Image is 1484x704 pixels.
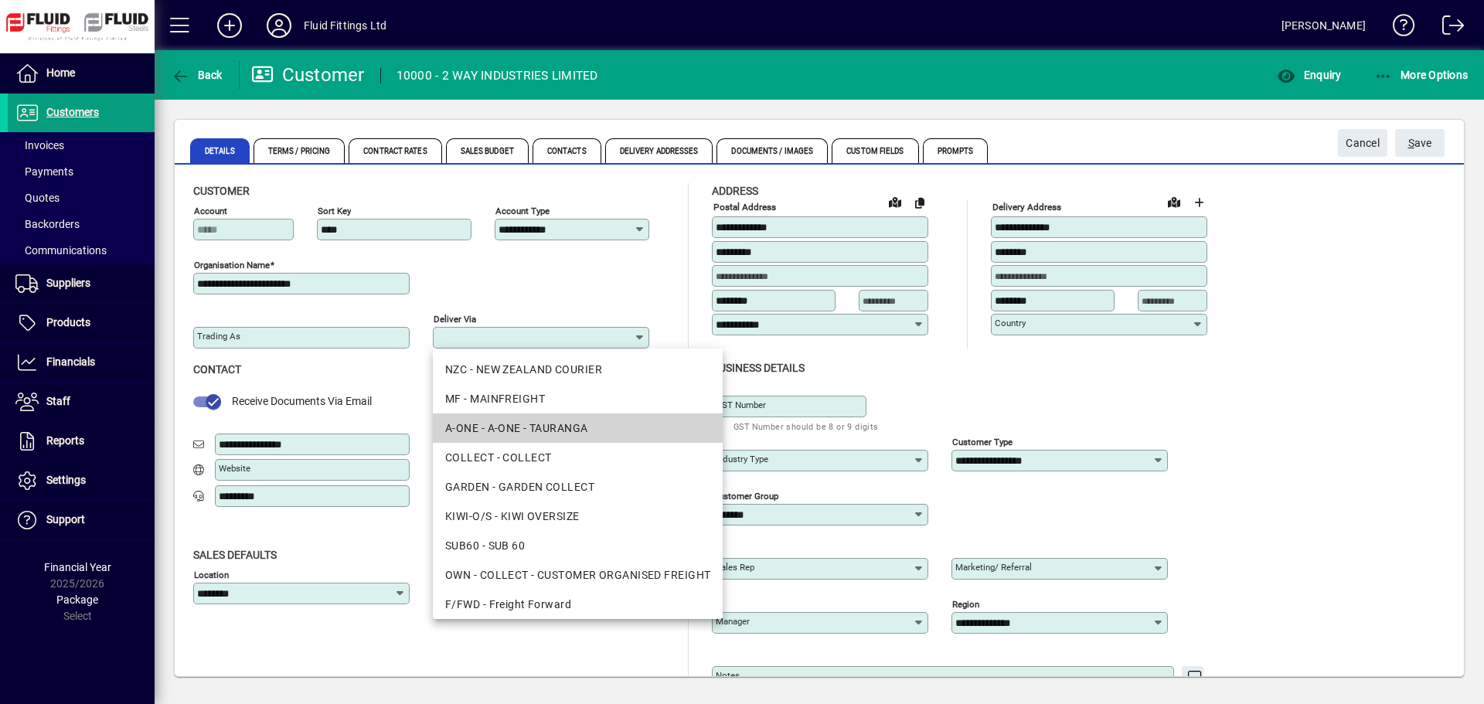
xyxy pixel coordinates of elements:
[46,513,85,525] span: Support
[15,165,73,178] span: Payments
[446,138,529,163] span: Sales Budget
[46,474,86,486] span: Settings
[251,63,365,87] div: Customer
[533,138,601,163] span: Contacts
[883,189,907,214] a: View on map
[716,138,828,163] span: Documents / Images
[171,69,223,81] span: Back
[716,562,754,573] mat-label: Sales rep
[397,63,598,88] div: 10000 - 2 WAY INDUSTRIES LIMITED
[434,314,476,325] mat-label: Deliver via
[445,450,710,466] div: COLLECT - COLLECT
[433,355,723,384] mat-option: NZC - NEW ZEALAND COURIER
[46,277,90,289] span: Suppliers
[445,597,710,613] div: F/FWD - Freight Forward
[1273,61,1345,89] button: Enquiry
[955,562,1032,573] mat-label: Marketing/ Referral
[205,12,254,39] button: Add
[46,66,75,79] span: Home
[1431,3,1465,53] a: Logout
[1374,69,1469,81] span: More Options
[445,567,710,583] div: OWN - COLLECT - CUSTOMER ORGANISED FREIGHT
[15,244,107,257] span: Communications
[445,391,710,407] div: MF - MAINFREIGHT
[1408,131,1432,156] span: ave
[193,363,241,376] span: Contact
[716,400,766,410] mat-label: GST Number
[1408,137,1414,149] span: S
[46,395,70,407] span: Staff
[445,362,710,378] div: NZC - NEW ZEALAND COURIER
[8,304,155,342] a: Products
[8,264,155,303] a: Suppliers
[8,383,155,421] a: Staff
[44,561,111,573] span: Financial Year
[832,138,918,163] span: Custom Fields
[8,501,155,539] a: Support
[495,206,550,216] mat-label: Account Type
[349,138,441,163] span: Contract Rates
[8,461,155,500] a: Settings
[193,549,277,561] span: Sales defaults
[1186,190,1211,215] button: Choose address
[46,434,84,447] span: Reports
[433,560,723,590] mat-option: OWN - COLLECT - CUSTOMER ORGANISED FREIGHT
[907,190,932,215] button: Copy to Delivery address
[433,531,723,560] mat-option: SUB60 - SUB 60
[197,331,240,342] mat-label: Trading as
[712,185,758,197] span: Address
[605,138,713,163] span: Delivery Addresses
[8,54,155,93] a: Home
[433,590,723,619] mat-option: F/FWD - Freight Forward
[445,508,710,525] div: KIWI-O/S - KIWI OVERSIZE
[15,192,60,204] span: Quotes
[254,138,345,163] span: Terms / Pricing
[190,138,250,163] span: Details
[1346,131,1380,156] span: Cancel
[923,138,989,163] span: Prompts
[254,12,304,39] button: Profile
[1281,13,1366,38] div: [PERSON_NAME]
[8,158,155,185] a: Payments
[1162,189,1186,214] a: View on map
[445,479,710,495] div: GARDEN - GARDEN COLLECT
[8,343,155,382] a: Financials
[1277,69,1341,81] span: Enquiry
[46,355,95,368] span: Financials
[445,420,710,437] div: A-ONE - A-ONE - TAURANGA
[1338,129,1387,157] button: Cancel
[433,502,723,531] mat-option: KIWI-O/S - KIWI OVERSIZE
[1381,3,1415,53] a: Knowledge Base
[8,422,155,461] a: Reports
[15,218,80,230] span: Backorders
[318,206,351,216] mat-label: Sort key
[15,139,64,151] span: Invoices
[712,362,805,374] span: Business details
[8,237,155,264] a: Communications
[995,318,1026,328] mat-label: Country
[8,132,155,158] a: Invoices
[433,384,723,413] mat-option: MF - MAINFREIGHT
[433,472,723,502] mat-option: GARDEN - GARDEN COLLECT
[194,260,270,270] mat-label: Organisation name
[716,454,768,464] mat-label: Industry type
[445,538,710,554] div: SUB60 - SUB 60
[716,616,750,627] mat-label: Manager
[56,593,98,606] span: Package
[219,463,250,474] mat-label: Website
[8,185,155,211] a: Quotes
[713,490,778,501] mat-label: Customer group
[1370,61,1472,89] button: More Options
[46,316,90,328] span: Products
[155,61,240,89] app-page-header-button: Back
[433,443,723,472] mat-option: COLLECT - COLLECT
[167,61,226,89] button: Back
[232,395,372,407] span: Receive Documents Via Email
[716,670,740,681] mat-label: Notes
[304,13,386,38] div: Fluid Fittings Ltd
[194,206,227,216] mat-label: Account
[46,106,99,118] span: Customers
[194,569,229,580] mat-label: Location
[433,413,723,443] mat-option: A-ONE - A-ONE - TAURANGA
[952,598,979,609] mat-label: Region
